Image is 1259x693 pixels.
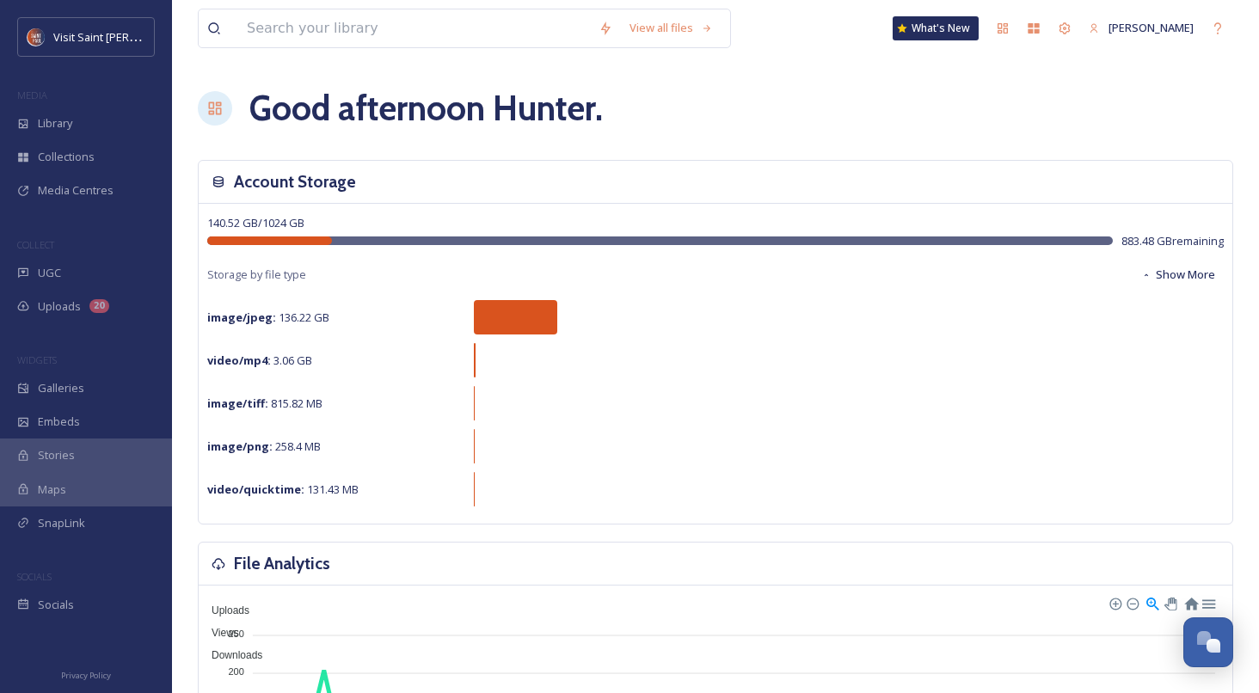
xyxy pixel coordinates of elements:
[1109,20,1194,35] span: [PERSON_NAME]
[89,299,109,313] div: 20
[893,16,979,40] a: What's New
[207,481,359,497] span: 131.43 MB
[234,551,330,576] h3: File Analytics
[207,353,271,368] strong: video/mp4 :
[207,438,321,454] span: 258.4 MB
[28,28,45,46] img: Visit%20Saint%20Paul%20Updated%20Profile%20Image.jpg
[207,396,322,411] span: 815.82 MB
[207,310,276,325] strong: image/jpeg :
[1164,598,1175,608] div: Panning
[38,597,74,613] span: Socials
[38,447,75,463] span: Stories
[17,89,47,101] span: MEDIA
[234,169,356,194] h3: Account Storage
[207,215,304,230] span: 140.52 GB / 1024 GB
[1080,11,1202,45] a: [PERSON_NAME]
[17,353,57,366] span: WIDGETS
[207,438,273,454] strong: image/png :
[207,396,268,411] strong: image/tiff :
[199,604,249,616] span: Uploads
[199,649,262,661] span: Downloads
[1145,595,1159,610] div: Selection Zoom
[1126,597,1138,609] div: Zoom Out
[1109,597,1121,609] div: Zoom In
[1121,233,1224,249] span: 883.48 GB remaining
[229,628,244,638] tspan: 250
[1133,258,1224,291] button: Show More
[238,9,590,47] input: Search your library
[38,380,84,396] span: Galleries
[61,664,111,684] a: Privacy Policy
[38,265,61,281] span: UGC
[53,28,191,45] span: Visit Saint [PERSON_NAME]
[1201,595,1215,610] div: Menu
[207,481,304,497] strong: video/quicktime :
[199,627,239,639] span: Views
[38,515,85,531] span: SnapLink
[38,149,95,165] span: Collections
[17,570,52,583] span: SOCIALS
[61,670,111,681] span: Privacy Policy
[621,11,722,45] a: View all files
[249,83,603,134] h1: Good afternoon Hunter .
[17,238,54,251] span: COLLECT
[207,310,329,325] span: 136.22 GB
[38,182,114,199] span: Media Centres
[207,353,312,368] span: 3.06 GB
[207,267,306,283] span: Storage by file type
[229,666,244,677] tspan: 200
[1183,595,1198,610] div: Reset Zoom
[38,115,72,132] span: Library
[38,298,81,315] span: Uploads
[1183,617,1233,667] button: Open Chat
[38,481,66,498] span: Maps
[38,414,80,430] span: Embeds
